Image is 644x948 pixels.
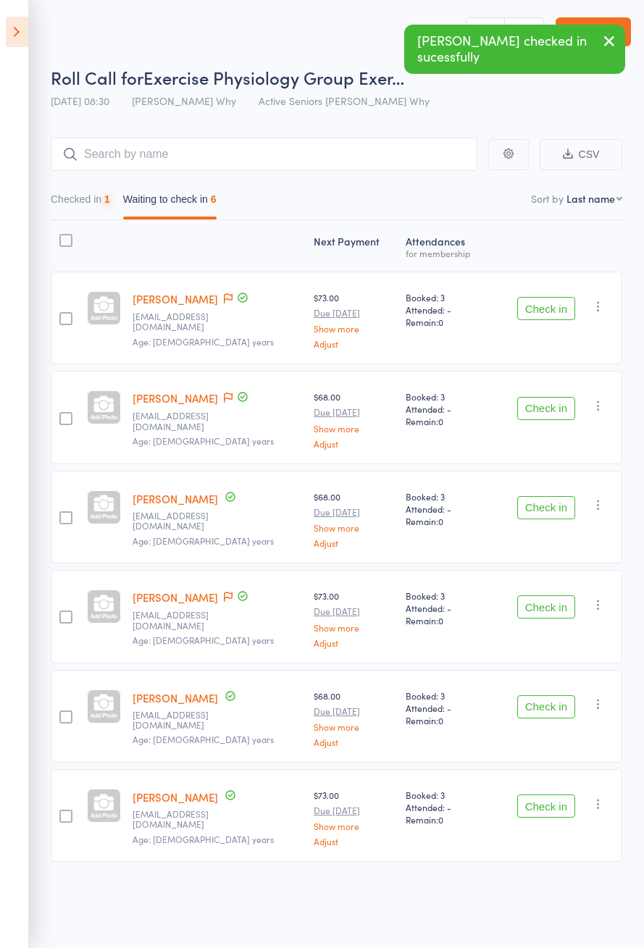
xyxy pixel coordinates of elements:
[314,590,394,647] div: $73.00
[406,702,485,714] span: Attended: -
[133,390,218,406] a: [PERSON_NAME]
[211,193,217,205] div: 6
[517,794,575,818] button: Check in
[406,789,485,801] span: Booked: 3
[133,789,218,805] a: [PERSON_NAME]
[133,291,218,306] a: [PERSON_NAME]
[314,737,394,747] a: Adjust
[314,722,394,731] a: Show more
[438,614,443,626] span: 0
[314,407,394,417] small: Due [DATE]
[406,291,485,303] span: Booked: 3
[308,227,400,265] div: Next Payment
[133,634,274,646] span: Age: [DEMOGRAPHIC_DATA] years
[314,324,394,333] a: Show more
[314,308,394,318] small: Due [DATE]
[438,813,443,826] span: 0
[259,93,430,108] span: Active Seniors [PERSON_NAME] Why
[133,809,227,830] small: grahamjphillips56@gmail.com
[406,515,485,527] span: Remain:
[104,193,110,205] div: 1
[133,311,227,332] small: Pamelaburridge54@gmail.com
[314,706,394,716] small: Due [DATE]
[314,623,394,632] a: Show more
[51,65,143,89] span: Roll Call for
[314,789,394,846] div: $73.00
[438,515,443,527] span: 0
[406,248,485,258] div: for membership
[314,836,394,846] a: Adjust
[406,813,485,826] span: Remain:
[404,25,625,74] div: [PERSON_NAME] checked in sucessfully
[314,490,394,548] div: $68.00
[314,689,394,747] div: $68.00
[400,227,490,265] div: Atten­dances
[143,65,404,89] span: Exercise Physiology Group Exer…
[406,303,485,316] span: Attended: -
[133,590,218,605] a: [PERSON_NAME]
[51,186,110,219] button: Checked in1
[133,733,274,745] span: Age: [DEMOGRAPHIC_DATA] years
[406,503,485,515] span: Attended: -
[132,93,236,108] span: [PERSON_NAME] Why
[438,415,443,427] span: 0
[51,93,109,108] span: [DATE] 08:30
[406,614,485,626] span: Remain:
[314,805,394,815] small: Due [DATE]
[314,291,394,348] div: $73.00
[406,316,485,328] span: Remain:
[123,186,217,219] button: Waiting to check in6
[133,435,274,447] span: Age: [DEMOGRAPHIC_DATA] years
[406,714,485,726] span: Remain:
[133,833,274,845] span: Age: [DEMOGRAPHIC_DATA] years
[314,821,394,831] a: Show more
[540,139,622,170] button: CSV
[314,638,394,647] a: Adjust
[406,403,485,415] span: Attended: -
[556,17,631,46] a: Exit roll call
[314,390,394,448] div: $68.00
[133,411,227,432] small: bndflynn@gmail.com
[517,397,575,420] button: Check in
[133,511,227,532] small: bndflynn@bigpond.com
[314,439,394,448] a: Adjust
[133,610,227,631] small: paula_hume@yahoo.com.au
[406,689,485,702] span: Booked: 3
[314,424,394,433] a: Show more
[314,339,394,348] a: Adjust
[517,595,575,618] button: Check in
[133,491,218,506] a: [PERSON_NAME]
[314,606,394,616] small: Due [DATE]
[133,710,227,731] small: wphillips255@hotmail.com
[314,538,394,548] a: Adjust
[406,490,485,503] span: Booked: 3
[406,801,485,813] span: Attended: -
[438,714,443,726] span: 0
[406,602,485,614] span: Attended: -
[531,191,564,206] label: Sort by
[406,390,485,403] span: Booked: 3
[517,297,575,320] button: Check in
[566,191,615,206] div: Last name
[406,590,485,602] span: Booked: 3
[517,695,575,718] button: Check in
[314,507,394,517] small: Due [DATE]
[133,690,218,705] a: [PERSON_NAME]
[406,415,485,427] span: Remain:
[133,335,274,348] span: Age: [DEMOGRAPHIC_DATA] years
[51,138,477,171] input: Search by name
[517,496,575,519] button: Check in
[314,523,394,532] a: Show more
[133,534,274,547] span: Age: [DEMOGRAPHIC_DATA] years
[438,316,443,328] span: 0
